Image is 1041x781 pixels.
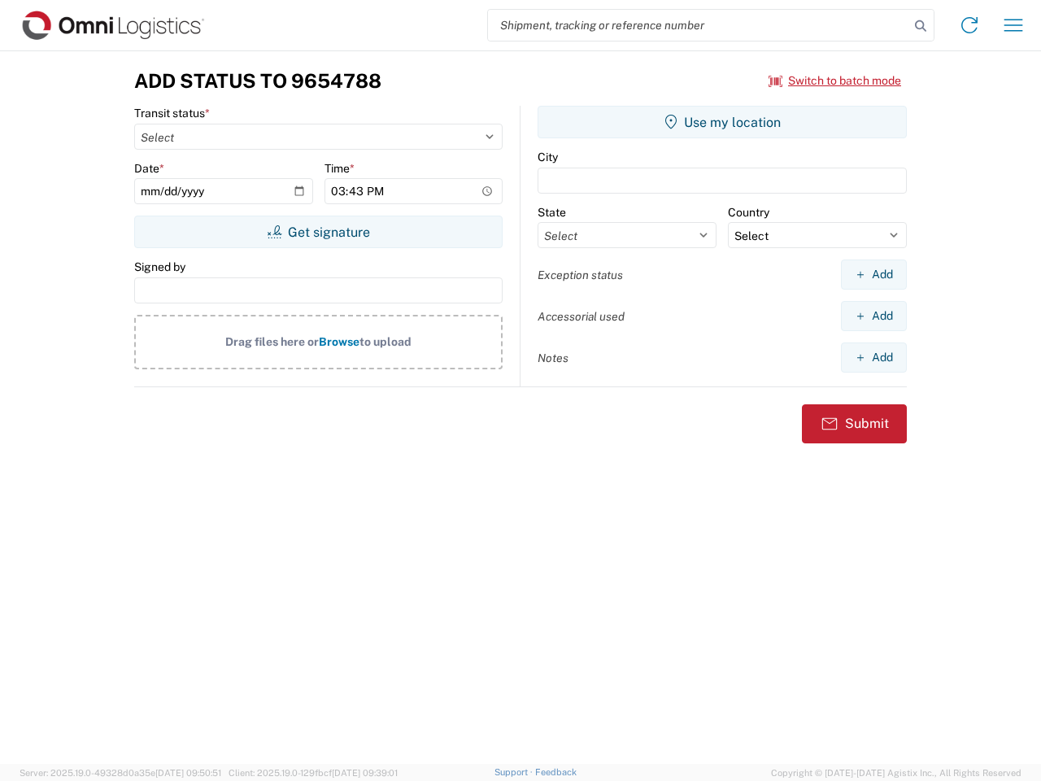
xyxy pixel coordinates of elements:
[538,351,568,365] label: Notes
[535,767,577,777] a: Feedback
[225,335,319,348] span: Drag files here or
[20,768,221,778] span: Server: 2025.19.0-49328d0a35e
[134,106,210,120] label: Transit status
[538,150,558,164] label: City
[538,268,623,282] label: Exception status
[319,335,359,348] span: Browse
[841,343,907,373] button: Add
[538,205,566,220] label: State
[538,106,907,138] button: Use my location
[155,768,221,778] span: [DATE] 09:50:51
[134,216,503,248] button: Get signature
[728,205,769,220] label: Country
[494,767,535,777] a: Support
[324,161,355,176] label: Time
[771,766,1021,780] span: Copyright © [DATE]-[DATE] Agistix Inc., All Rights Reserved
[488,10,909,41] input: Shipment, tracking or reference number
[332,768,398,778] span: [DATE] 09:39:01
[134,69,381,93] h3: Add Status to 9654788
[538,309,625,324] label: Accessorial used
[359,335,412,348] span: to upload
[229,768,398,778] span: Client: 2025.19.0-129fbcf
[841,260,907,290] button: Add
[134,161,164,176] label: Date
[841,301,907,331] button: Add
[769,68,901,94] button: Switch to batch mode
[802,404,907,443] button: Submit
[134,260,185,274] label: Signed by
